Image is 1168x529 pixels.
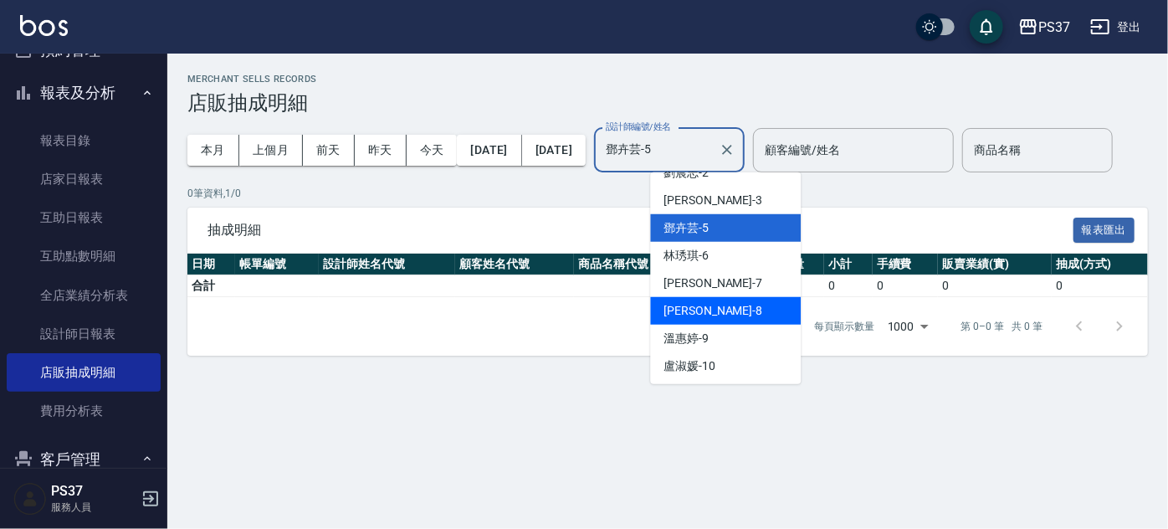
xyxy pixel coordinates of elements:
th: 手續費 [873,254,939,275]
div: 1000 [881,304,935,349]
a: 互助日報表 [7,198,161,237]
span: [PERSON_NAME] -8 [663,302,762,320]
td: 0 [873,275,939,297]
a: 設計師日報表 [7,315,161,353]
span: 林琇琪 -6 [663,247,709,264]
a: 費用分析表 [7,392,161,430]
th: 小計 [824,254,872,275]
button: 昨天 [355,135,407,166]
a: 店家日報表 [7,160,161,198]
a: 報表目錄 [7,121,161,160]
span: 盧淑媛 -10 [663,357,715,375]
span: 溫惠婷 -9 [663,330,709,347]
td: 0 [1052,275,1148,297]
td: 0 [938,275,1052,297]
h5: PS37 [51,483,136,500]
button: 今天 [407,135,458,166]
a: 全店業績分析表 [7,276,161,315]
button: 上個月 [239,135,303,166]
label: 設計師編號/姓名 [606,121,671,133]
img: Person [13,482,47,516]
th: 抽成(方式) [1052,254,1148,275]
a: 互助點數明細 [7,237,161,275]
a: 報表匯出 [1073,221,1135,237]
th: 商品名稱代號 [574,254,693,275]
th: 販賣業績(實) [938,254,1052,275]
button: 登出 [1083,12,1148,43]
button: 本月 [187,135,239,166]
td: 合計 [187,275,235,297]
h2: Merchant Sells Records [187,74,1148,85]
button: 前天 [303,135,355,166]
span: 劉晨志 -2 [663,164,709,182]
td: 0 [824,275,872,297]
p: 每頁顯示數量 [814,319,874,334]
button: [DATE] [457,135,521,166]
a: 店販抽成明細 [7,353,161,392]
th: 日期 [187,254,235,275]
span: [PERSON_NAME] -7 [663,275,762,292]
span: [PERSON_NAME] -3 [663,192,762,209]
button: PS37 [1012,10,1077,44]
img: Logo [20,15,68,36]
span: 鄧卉芸 -5 [663,219,709,237]
button: Clear [715,138,739,162]
p: 0 筆資料, 1 / 0 [187,186,1148,201]
button: 報表及分析 [7,71,161,115]
th: 設計師姓名代號 [319,254,455,275]
p: 第 0–0 筆 共 0 筆 [961,319,1042,334]
h3: 店販抽成明細 [187,91,1148,115]
th: 顧客姓名代號 [455,254,574,275]
th: 帳單編號 [235,254,319,275]
div: PS37 [1038,17,1070,38]
button: 客戶管理 [7,438,161,481]
button: [DATE] [522,135,586,166]
button: save [970,10,1003,44]
p: 服務人員 [51,500,136,515]
span: 抽成明細 [207,222,1073,239]
button: 報表匯出 [1073,218,1135,244]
